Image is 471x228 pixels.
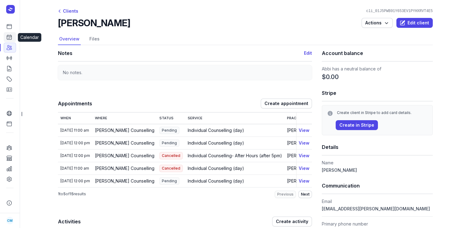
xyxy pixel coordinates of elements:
nav: Tabs [58,33,433,45]
td: [PERSON_NAME] [285,175,324,187]
h1: Account balance [322,49,433,57]
th: When [58,112,92,124]
span: Create appointment [264,100,308,107]
th: Status [157,112,185,124]
div: cli_01J5PWB91Y653EV1PYHXRVT4E5 [364,9,435,14]
span: [EMAIL_ADDRESS][PERSON_NAME][DOMAIN_NAME] [322,206,430,211]
a: Files [88,33,101,45]
td: Individual Counselling (day) [185,162,285,175]
span: Previous [277,192,293,197]
th: Service [185,112,285,124]
td: Individual Counselling (day) [185,124,285,137]
span: Next [301,192,309,197]
button: Edit [304,49,312,57]
div: Clients [58,7,78,15]
span: Actions [365,19,389,27]
div: [DATE] 12:00 pm [60,179,90,184]
span: 15 [70,192,74,196]
td: [PERSON_NAME] Counselling [92,137,157,149]
td: [PERSON_NAME] [285,137,324,149]
h1: Activities [58,217,272,226]
div: Calendar [18,33,41,42]
a: Overview [58,33,81,45]
h1: Appointments [58,99,261,108]
span: 5 [63,192,66,196]
span: Edit client [400,19,429,27]
h1: Notes [58,49,304,57]
td: Individual Counselling (day) [185,137,285,149]
td: [PERSON_NAME] Counselling [92,162,157,175]
button: View [299,127,309,134]
span: $0.00 [322,73,339,81]
span: Cancelled [159,152,183,159]
div: [DATE] 12:00 pm [60,141,90,146]
td: Individual Counselling- After Hours (after 5pm) [185,149,285,162]
td: [PERSON_NAME] Counselling [92,175,157,187]
span: Pending [159,127,179,134]
button: View [299,139,309,147]
span: Create in Stripe [339,121,374,129]
th: Practitioner [285,112,324,124]
td: [PERSON_NAME] Counselling [92,149,157,162]
p: to of results [58,192,86,196]
button: Create in Stripe [336,120,378,130]
button: View [299,152,309,159]
td: [PERSON_NAME] [285,149,324,162]
h1: Stripe [322,89,433,97]
span: Pending [159,139,179,147]
h1: Communication [322,181,433,190]
div: [DATE] 12:00 pm [60,153,90,158]
td: [PERSON_NAME] Counselling [92,124,157,137]
span: [PERSON_NAME] [322,167,357,173]
button: Next [298,191,312,198]
button: View [299,177,309,185]
span: Cancelled [159,165,183,172]
dt: Primary phone number [322,220,433,228]
div: Create client in Stripe to add card details. [337,110,428,115]
td: [PERSON_NAME] [285,124,324,137]
span: Pending [159,177,179,185]
div: [DATE] 11:00 am [60,128,90,133]
dt: Email [322,198,433,205]
button: Edit client [396,18,433,28]
span: CM [7,217,13,224]
h2: [PERSON_NAME] [58,17,130,28]
td: [PERSON_NAME] [285,162,324,175]
dt: Name [322,159,433,167]
span: Abbi has a neutral balance of [322,66,381,71]
button: View [299,165,309,172]
td: Individual Counselling (day) [185,175,285,187]
button: Previous [275,191,296,198]
div: [DATE] 11:00 am [60,166,90,171]
th: Where [92,112,157,124]
button: Actions [362,18,393,28]
span: No notes. [63,70,82,75]
h1: Details [322,143,433,151]
span: 1 [58,192,59,196]
span: Create activity [276,218,308,225]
